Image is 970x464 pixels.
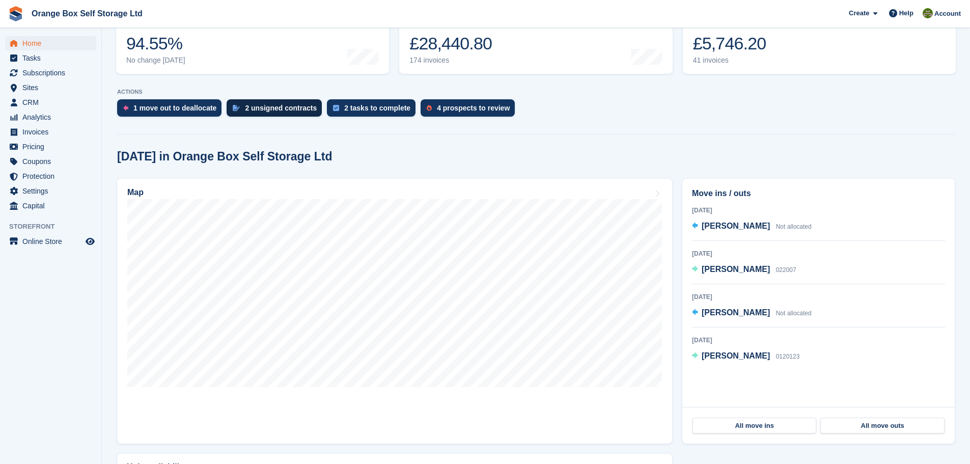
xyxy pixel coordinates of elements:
[126,33,185,54] div: 94.55%
[899,8,913,18] span: Help
[409,56,492,65] div: 174 invoices
[5,140,96,154] a: menu
[692,307,812,320] a: [PERSON_NAME] Not allocated
[22,95,84,110] span: CRM
[692,220,812,233] a: [PERSON_NAME] Not allocated
[133,104,216,112] div: 1 move out to deallocate
[233,105,240,111] img: contract_signature_icon-13c848040528278c33f63329250d36e43548de30e8caae1d1a13099fd9432cc5.svg
[27,5,147,22] a: Orange Box Self Storage Ltd
[117,179,672,444] a: Map
[5,95,96,110] a: menu
[5,36,96,50] a: menu
[5,80,96,95] a: menu
[820,418,944,434] a: All move outs
[117,89,955,95] p: ACTIONS
[22,51,84,65] span: Tasks
[934,9,961,19] span: Account
[5,199,96,213] a: menu
[692,263,796,277] a: [PERSON_NAME] 022007
[5,184,96,198] a: menu
[5,66,96,80] a: menu
[5,110,96,124] a: menu
[5,154,96,169] a: menu
[344,104,410,112] div: 2 tasks to complete
[409,33,492,54] div: £28,440.80
[22,140,84,154] span: Pricing
[692,336,945,345] div: [DATE]
[116,9,389,74] a: Occupancy 94.55% No change [DATE]
[22,199,84,213] span: Capital
[776,310,812,317] span: Not allocated
[849,8,869,18] span: Create
[702,308,770,317] span: [PERSON_NAME]
[437,104,510,112] div: 4 prospects to review
[683,9,956,74] a: Awaiting payment £5,746.20 41 invoices
[5,125,96,139] a: menu
[692,418,816,434] a: All move ins
[421,99,520,122] a: 4 prospects to review
[126,56,185,65] div: No change [DATE]
[923,8,933,18] img: Pippa White
[117,150,332,163] h2: [DATE] in Orange Box Self Storage Ltd
[327,99,421,122] a: 2 tasks to complete
[5,169,96,183] a: menu
[692,187,945,200] h2: Move ins / outs
[776,266,796,274] span: 022007
[776,353,800,360] span: 0120123
[84,235,96,248] a: Preview store
[8,6,23,21] img: stora-icon-8386f47178a22dfd0bd8f6a31ec36ba5ce8667c1dd55bd0f319d3a0aa187defe.svg
[22,36,84,50] span: Home
[333,105,339,111] img: task-75834270c22a3079a89374b754ae025e5fb1db73e45f91037f5363f120a921f8.svg
[22,125,84,139] span: Invoices
[22,110,84,124] span: Analytics
[5,51,96,65] a: menu
[702,222,770,230] span: [PERSON_NAME]
[693,56,766,65] div: 41 invoices
[22,66,84,80] span: Subscriptions
[9,222,101,232] span: Storefront
[22,234,84,249] span: Online Store
[127,188,144,197] h2: Map
[22,169,84,183] span: Protection
[692,350,799,363] a: [PERSON_NAME] 0120123
[702,265,770,274] span: [PERSON_NAME]
[22,80,84,95] span: Sites
[245,104,317,112] div: 2 unsigned contracts
[117,99,227,122] a: 1 move out to deallocate
[702,351,770,360] span: [PERSON_NAME]
[427,105,432,111] img: prospect-51fa495bee0391a8d652442698ab0144808aea92771e9ea1ae160a38d050c398.svg
[5,234,96,249] a: menu
[22,184,84,198] span: Settings
[776,223,812,230] span: Not allocated
[22,154,84,169] span: Coupons
[227,99,327,122] a: 2 unsigned contracts
[692,206,945,215] div: [DATE]
[692,292,945,302] div: [DATE]
[693,33,766,54] div: £5,746.20
[399,9,672,74] a: Month-to-date sales £28,440.80 174 invoices
[123,105,128,111] img: move_outs_to_deallocate_icon-f764333ba52eb49d3ac5e1228854f67142a1ed5810a6f6cc68b1a99e826820c5.svg
[692,249,945,258] div: [DATE]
